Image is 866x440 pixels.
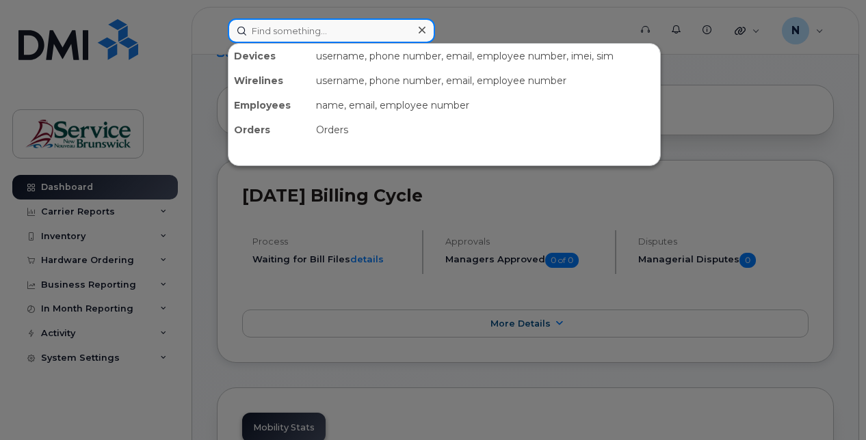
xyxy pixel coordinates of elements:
[311,118,660,142] div: Orders
[228,68,311,93] div: Wirelines
[311,93,660,118] div: name, email, employee number
[228,93,311,118] div: Employees
[228,118,311,142] div: Orders
[228,44,311,68] div: Devices
[311,44,660,68] div: username, phone number, email, employee number, imei, sim
[228,18,435,43] input: Find something...
[311,68,660,93] div: username, phone number, email, employee number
